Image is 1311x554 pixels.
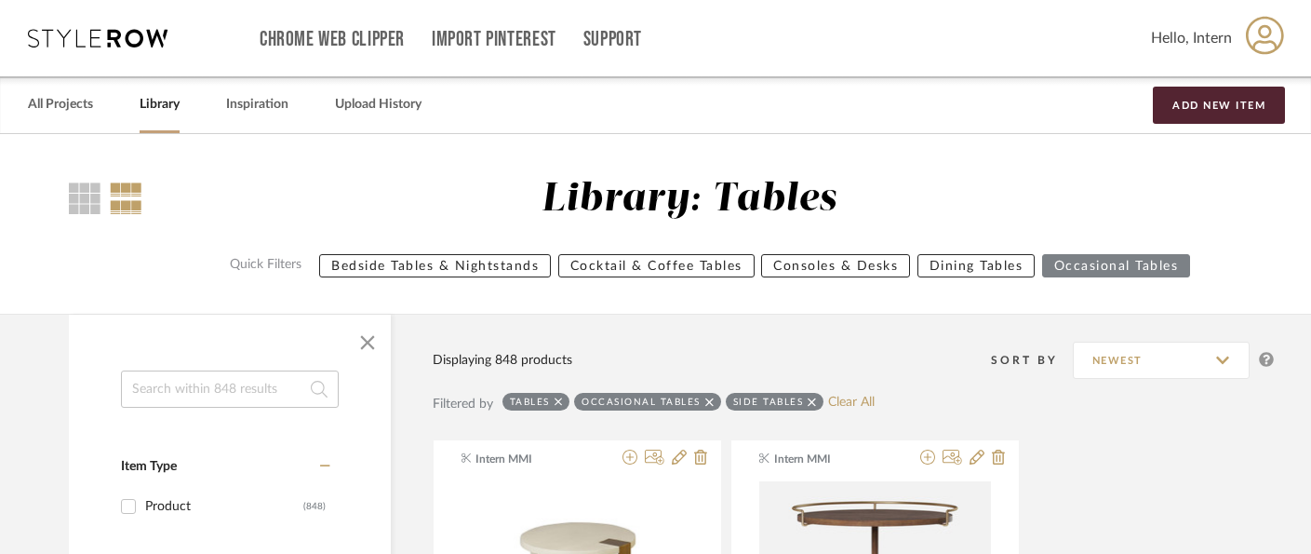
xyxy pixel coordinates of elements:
[432,32,556,47] a: Import Pinterest
[1042,254,1191,277] button: Occasional Tables
[433,394,493,414] div: Filtered by
[991,351,1073,370] div: Sort By
[917,254,1036,277] button: Dining Tables
[303,492,326,521] div: (848)
[226,92,288,117] a: Inspiration
[774,451,891,467] span: Intern MMI
[319,254,551,277] button: Bedside Tables & Nightstands
[761,254,910,277] button: Consoles & Desks
[475,451,593,467] span: Intern MMI
[260,32,405,47] a: Chrome Web Clipper
[219,254,313,277] label: Quick Filters
[121,460,177,473] span: Item Type
[828,395,875,411] a: Clear All
[145,492,303,521] div: Product
[583,32,642,47] a: Support
[542,176,836,223] div: Library: Tables
[140,92,180,117] a: Library
[121,371,339,408] input: Search within 848 results
[1151,27,1232,49] span: Hello, Intern
[510,396,550,408] div: Tables
[1153,87,1285,124] button: Add New Item
[433,350,572,371] div: Displaying 848 products
[733,396,804,408] div: Side Tables
[582,396,701,408] div: Occasional Tables
[335,92,421,117] a: Upload History
[28,92,93,117] a: All Projects
[349,324,386,361] button: Close
[558,254,755,277] button: Cocktail & Coffee Tables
